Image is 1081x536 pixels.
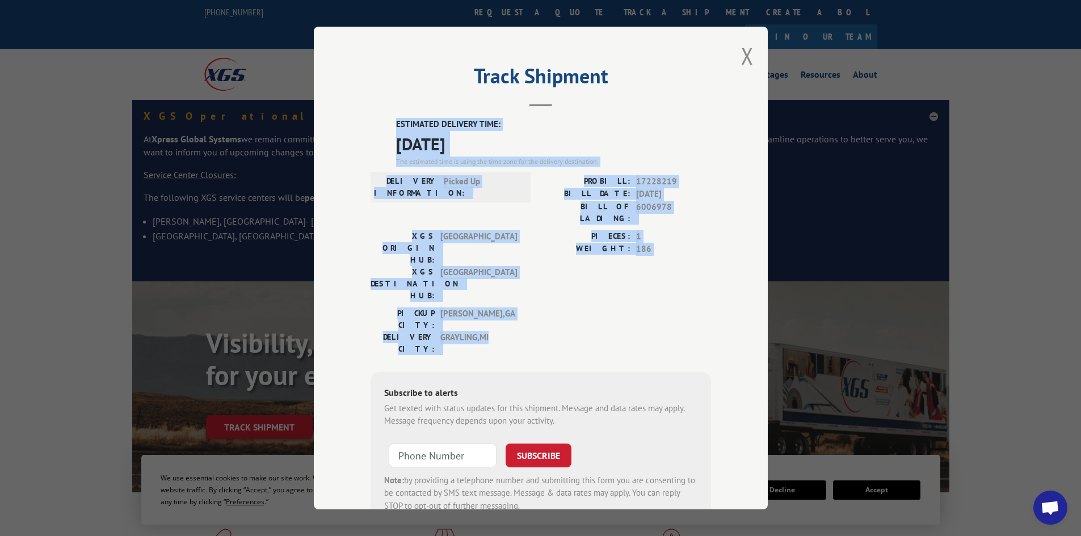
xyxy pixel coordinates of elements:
span: [GEOGRAPHIC_DATA] [440,266,517,302]
div: by providing a telephone number and submitting this form you are consenting to be contacted by SM... [384,474,697,513]
label: DELIVERY INFORMATION: [374,175,438,199]
label: DELIVERY CITY: [371,331,435,355]
label: ESTIMATED DELIVERY TIME: [396,118,711,131]
span: 17228219 [636,175,711,188]
label: PIECES: [541,230,630,243]
span: 6006978 [636,201,711,225]
button: Close modal [741,41,754,71]
label: WEIGHT: [541,243,630,256]
h2: Track Shipment [371,68,711,90]
label: PROBILL: [541,175,630,188]
span: [DATE] [636,188,711,201]
span: [GEOGRAPHIC_DATA] [440,230,517,266]
span: GRAYLING , MI [440,331,517,355]
label: BILL DATE: [541,188,630,201]
div: Get texted with status updates for this shipment. Message and data rates may apply. Message frequ... [384,402,697,428]
div: Subscribe to alerts [384,386,697,402]
span: [DATE] [396,131,711,157]
span: 186 [636,243,711,256]
div: The estimated time is using the time zone for the delivery destination. [396,157,711,167]
a: Open chat [1033,491,1067,525]
label: BILL OF LADING: [541,201,630,225]
button: SUBSCRIBE [506,444,571,467]
input: Phone Number [389,444,497,467]
span: [PERSON_NAME] , GA [440,307,517,331]
span: 1 [636,230,711,243]
label: XGS ORIGIN HUB: [371,230,435,266]
label: XGS DESTINATION HUB: [371,266,435,302]
label: PICKUP CITY: [371,307,435,331]
span: Picked Up [444,175,520,199]
strong: Note: [384,475,404,486]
